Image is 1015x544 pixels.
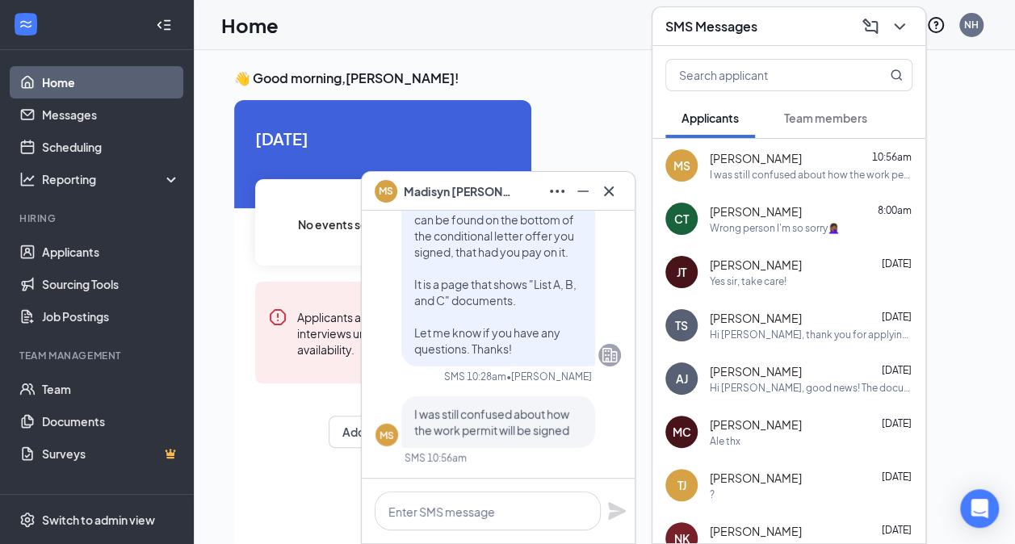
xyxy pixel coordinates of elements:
svg: Ellipses [547,182,567,201]
div: Ale thx [710,434,740,448]
div: Open Intercom Messenger [960,489,999,528]
svg: Collapse [156,17,172,33]
span: [DATE] [882,471,912,483]
svg: Settings [19,512,36,528]
div: Reporting [42,171,181,187]
a: Scheduling [42,131,180,163]
svg: Error [268,308,287,327]
span: [DATE] [882,311,912,323]
button: Add availability [329,416,437,448]
span: No events scheduled for [DATE] . [298,216,468,233]
span: [DATE] [255,126,510,151]
h3: 👋 Good morning, [PERSON_NAME] ! [234,69,975,87]
a: Team [42,373,180,405]
div: Team Management [19,349,177,362]
button: ChevronDown [887,14,912,40]
div: Hi [PERSON_NAME], thank you for applying with [DEMOGRAPHIC_DATA]-fil-A at [GEOGRAPHIC_DATA][US_ST... [710,328,912,341]
span: [DATE] [882,417,912,429]
div: Switch to admin view [42,512,155,528]
span: 10:56am [872,151,912,163]
div: Hi [PERSON_NAME], good news! The document signature request for [DEMOGRAPHIC_DATA]-fil-A - [DEMOG... [710,381,912,395]
div: SMS 10:56am [405,451,467,465]
svg: Minimize [573,182,593,201]
span: [PERSON_NAME] [710,363,802,379]
a: Sourcing Tools [42,268,180,300]
div: MS [673,157,690,174]
span: [PERSON_NAME] [710,523,802,539]
span: [DATE] [882,364,912,376]
div: TS [675,317,688,333]
button: Cross [596,178,622,204]
button: Ellipses [544,178,570,204]
span: Team members [784,111,867,125]
h3: SMS Messages [665,18,757,36]
span: [DATE] [882,524,912,536]
div: NH [964,18,979,31]
div: TJ [677,477,686,493]
svg: Analysis [19,171,36,187]
div: CT [674,211,689,227]
span: Applicants [682,111,739,125]
h1: Home [221,11,279,39]
a: Applicants [42,236,180,268]
button: ComposeMessage [858,14,883,40]
span: Madisyn [PERSON_NAME] [404,182,517,200]
div: Yes sir, take care! [710,274,786,288]
a: Job Postings [42,300,180,333]
span: I was still confused about how the work permit will be signed [414,407,569,437]
svg: ComposeMessage [861,17,880,36]
span: • [PERSON_NAME] [506,370,592,383]
span: [PERSON_NAME] [710,470,802,486]
div: ? [710,488,715,501]
svg: Plane [607,501,627,521]
a: Messages [42,98,180,131]
span: [PERSON_NAME] [710,257,802,273]
span: [PERSON_NAME] [710,416,802,433]
input: Search applicant [666,60,858,90]
div: SMS 10:28am [444,370,506,383]
span: [DATE] [882,257,912,270]
svg: WorkstreamLogo [18,16,34,32]
div: I was still confused about how the work permit will be signed [710,168,912,182]
span: 8:00am [878,204,912,216]
svg: QuestionInfo [926,15,946,35]
span: [PERSON_NAME] [710,203,802,220]
button: Minimize [570,178,596,204]
div: JT [677,264,686,280]
div: AJ [676,370,688,387]
div: Hiring [19,211,177,225]
div: MC [673,424,691,440]
svg: Cross [599,182,619,201]
span: [PERSON_NAME] [710,310,802,326]
div: MS [380,429,394,442]
svg: ChevronDown [890,17,909,36]
a: SurveysCrown [42,437,180,470]
svg: MagnifyingGlass [890,69,903,82]
span: [PERSON_NAME] [710,150,802,166]
div: Applicants are unable to schedule interviews until you set up your availability. [297,308,497,358]
svg: Company [600,345,619,365]
div: Wrong person I'm so sorry🤦🏾‍♀️ [710,221,840,235]
a: Home [42,66,180,98]
a: Documents [42,405,180,437]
